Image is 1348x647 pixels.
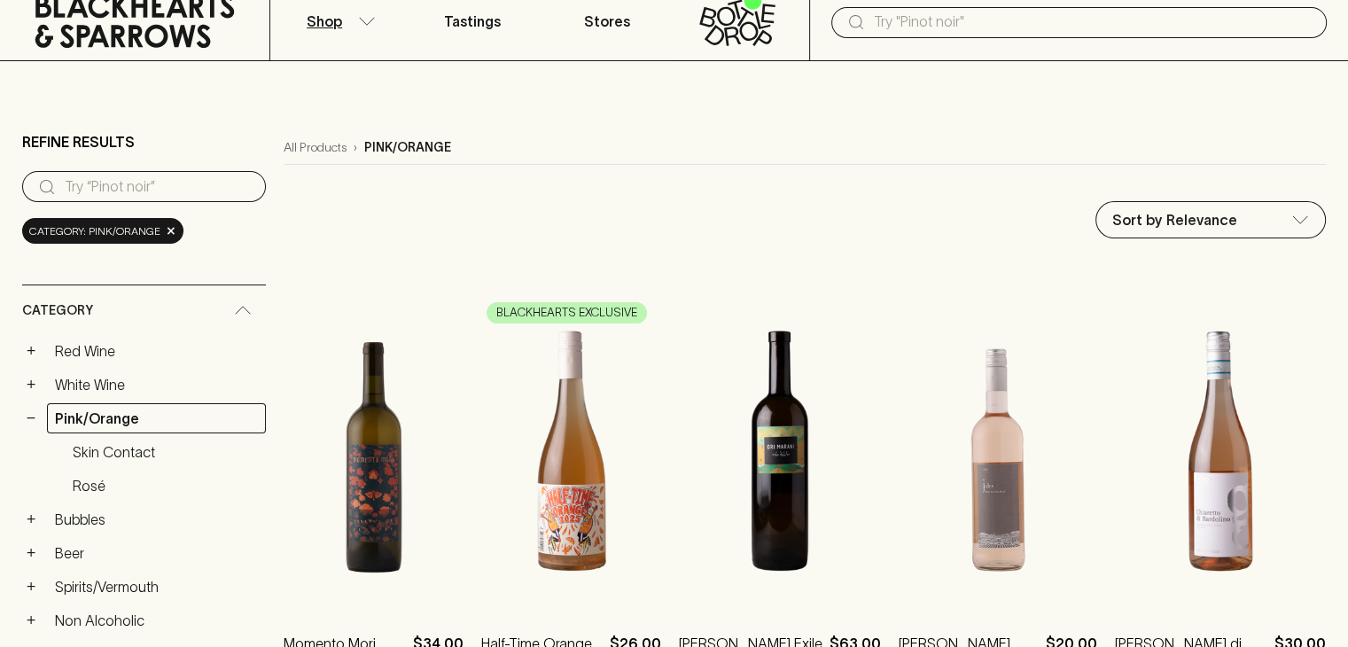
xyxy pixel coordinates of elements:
[444,11,501,32] p: Tastings
[1096,202,1325,238] div: Sort by Relevance
[899,296,1097,606] img: Jules Rosé 2024
[22,342,40,360] button: +
[22,612,40,629] button: +
[65,437,266,467] a: Skin Contact
[22,409,40,427] button: −
[679,296,881,606] img: Ori Marani Exile en Caucasus Rkatsiteli 2022
[874,8,1313,36] input: Try "Pinot noir"
[584,11,630,32] p: Stores
[22,300,93,322] span: Category
[364,138,451,157] p: pink/orange
[47,504,266,534] a: Bubbles
[1115,296,1326,606] img: Gorgo Chiaretto di Bardolino Rosato 2024
[47,336,266,366] a: Red Wine
[22,131,135,152] p: Refine Results
[22,376,40,394] button: +
[47,370,266,400] a: White Wine
[65,471,266,501] a: Rosé
[22,544,40,562] button: +
[65,173,252,201] input: Try “Pinot noir”
[47,538,266,568] a: Beer
[22,511,40,528] button: +
[307,11,342,32] p: Shop
[284,138,347,157] a: All Products
[22,578,40,596] button: +
[22,285,266,336] div: Category
[284,296,464,606] img: Momento Mori Fistful of Flowers 2024
[47,605,266,635] a: Non Alcoholic
[47,403,266,433] a: Pink/Orange
[47,572,266,602] a: Spirits/Vermouth
[166,222,176,240] span: ×
[354,138,357,157] p: ›
[29,222,160,240] span: Category: pink/orange
[481,296,661,606] img: Half-Time Orange 2025
[1112,209,1237,230] p: Sort by Relevance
